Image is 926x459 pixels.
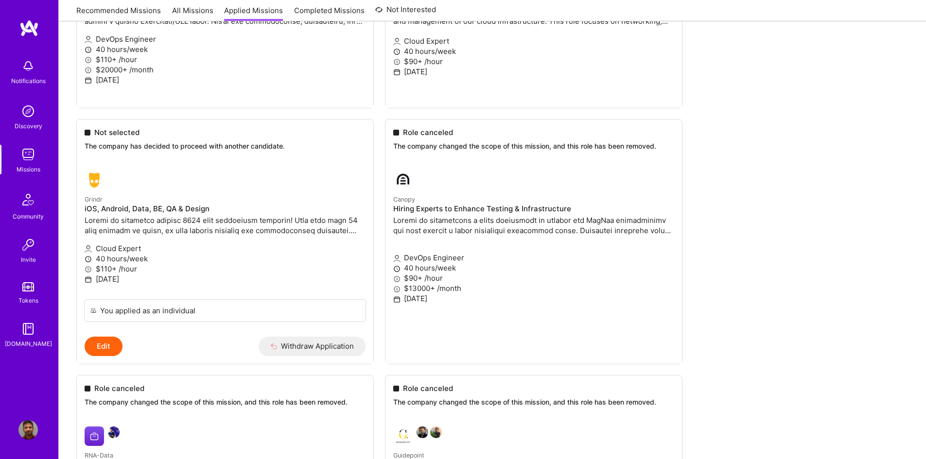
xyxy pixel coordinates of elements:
[85,254,366,264] p: 40 hours/week
[85,141,366,151] p: The company has decided to proceed with another candidate.
[18,235,38,255] img: Invite
[85,245,92,253] i: icon Applicant
[85,274,366,284] p: [DATE]
[77,163,373,299] a: Grindr company logoGrindriOS, Android, Data, BE, QA & DesignLoremi do sitametco adipisc 8624 elit...
[19,19,39,37] img: logo
[85,215,366,236] p: Loremi do sitametco adipisc 8624 elit seddoeiusm temporin! Utla etdo magn 54 aliq enimadm ve quis...
[85,264,366,274] p: $110+ /hour
[18,295,38,306] div: Tokens
[85,243,366,254] p: Cloud Expert
[5,339,52,349] div: [DOMAIN_NAME]
[15,121,42,131] div: Discovery
[85,266,92,273] i: icon MoneyGray
[85,170,104,190] img: Grindr company logo
[13,211,44,221] div: Community
[85,337,122,356] button: Edit
[294,5,365,21] a: Completed Missions
[85,196,103,203] small: Grindr
[85,204,366,213] h4: iOS, Android, Data, BE, QA & Design
[85,255,92,263] i: icon Clock
[76,5,161,21] a: Recommended Missions
[18,102,38,121] img: discovery
[224,5,283,21] a: Applied Missions
[18,319,38,339] img: guide book
[259,337,366,356] button: Withdraw Application
[21,255,36,265] div: Invite
[17,188,40,211] img: Community
[85,276,92,283] i: icon Calendar
[375,4,436,21] a: Not Interested
[17,164,40,174] div: Missions
[18,420,38,440] img: User Avatar
[100,306,195,316] div: You applied as an individual
[22,282,34,291] img: tokens
[94,127,140,137] span: Not selected
[11,76,46,86] div: Notifications
[18,145,38,164] img: teamwork
[18,56,38,76] img: bell
[172,5,213,21] a: All Missions
[16,420,40,440] a: User Avatar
